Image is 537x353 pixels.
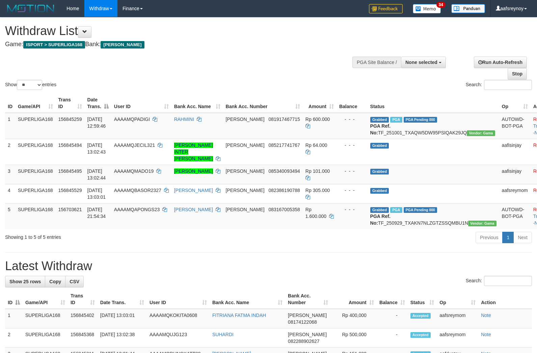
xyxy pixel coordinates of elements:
[377,290,408,309] th: Balance: activate to sort column ascending
[5,139,15,165] td: 2
[5,165,15,184] td: 3
[305,188,330,193] span: Rp 305.000
[331,290,377,309] th: Amount: activate to sort column ascending
[70,279,79,284] span: CSV
[337,94,368,113] th: Balance
[288,332,327,337] span: [PERSON_NAME]
[481,313,491,318] a: Note
[339,168,365,174] div: - - -
[268,117,300,122] span: Copy 081917467715 to clipboard
[484,276,532,286] input: Search:
[5,113,15,139] td: 1
[17,80,42,90] select: Showentries
[5,328,23,348] td: 2
[499,94,531,113] th: Op: activate to sort column ascending
[5,41,351,48] h4: Game: Bank:
[305,142,327,148] span: Rp 64.000
[5,3,56,13] img: MOTION_logo.png
[303,94,337,113] th: Amount: activate to sort column ascending
[45,276,65,287] a: Copy
[174,117,194,122] a: RAHMINI
[499,184,531,203] td: aafsreymom
[147,328,210,348] td: AAAAMQUJG123
[68,328,98,348] td: 156845368
[223,94,303,113] th: Bank Acc. Number: activate to sort column ascending
[5,24,351,38] h1: Withdraw List
[15,139,56,165] td: SUPERLIGA168
[114,207,160,212] span: AAAAMQAPONGS23
[390,207,402,213] span: Marked by aafchhiseyha
[370,117,389,123] span: Grabbed
[87,188,106,200] span: [DATE] 13:03:01
[268,142,300,148] span: Copy 085217741767 to clipboard
[331,309,377,328] td: Rp 400,000
[370,188,389,194] span: Grabbed
[339,116,365,123] div: - - -
[58,188,82,193] span: 156845529
[377,309,408,328] td: -
[401,57,446,68] button: None selected
[23,41,85,49] span: ISPORT > SUPERLIGA168
[268,168,300,174] span: Copy 085340093494 to clipboard
[508,68,527,79] a: Stop
[15,94,56,113] th: Game/API: activate to sort column ascending
[268,188,300,193] span: Copy 082386190788 to clipboard
[101,41,144,49] span: [PERSON_NAME]
[174,188,213,193] a: [PERSON_NAME]
[212,332,234,337] a: SUHARDI
[174,142,213,161] a: [PERSON_NAME] INTER [PERSON_NAME]
[437,290,478,309] th: Op: activate to sort column ascending
[437,309,478,328] td: aafsreymom
[111,94,171,113] th: User ID: activate to sort column ascending
[339,187,365,194] div: - - -
[87,142,106,155] span: [DATE] 13:02:43
[9,279,41,284] span: Show 25 rows
[87,168,106,181] span: [DATE] 13:02:44
[58,142,82,148] span: 156845494
[352,57,401,68] div: PGA Site Balance /
[467,130,495,136] span: Vendor URL: https://trx31.1velocity.biz
[405,60,437,65] span: None selected
[478,290,532,309] th: Action
[5,259,532,273] h1: Latest Withdraw
[58,168,82,174] span: 156845495
[68,290,98,309] th: Trans ID: activate to sort column ascending
[370,169,389,174] span: Grabbed
[5,94,15,113] th: ID
[499,113,531,139] td: AUTOWD-BOT-PGA
[502,232,514,243] a: 1
[56,94,85,113] th: Trans ID: activate to sort column ascending
[285,290,331,309] th: Bank Acc. Number: activate to sort column ascending
[368,94,499,113] th: Status
[451,4,485,13] img: panduan.png
[476,232,503,243] a: Previous
[288,313,327,318] span: [PERSON_NAME]
[339,142,365,149] div: - - -
[114,117,150,122] span: AAAAMQPADIGI
[226,168,265,174] span: [PERSON_NAME]
[437,328,478,348] td: aafsreymom
[87,117,106,129] span: [DATE] 12:59:46
[466,80,532,90] label: Search:
[413,4,441,13] img: Button%20Memo.svg
[410,313,431,319] span: Accepted
[5,231,219,240] div: Showing 1 to 5 of 5 entries
[369,4,403,13] img: Feedback.jpg
[305,207,326,219] span: Rp 1.600.000
[15,165,56,184] td: SUPERLIGA168
[85,94,111,113] th: Date Trans.: activate to sort column descending
[226,207,265,212] span: [PERSON_NAME]
[226,142,265,148] span: [PERSON_NAME]
[499,139,531,165] td: aafisinjay
[408,290,437,309] th: Status: activate to sort column ascending
[5,184,15,203] td: 4
[368,113,499,139] td: TF_251001_TXAQW5DW95PSIQAK29JQ
[98,290,147,309] th: Date Trans.: activate to sort column ascending
[305,117,330,122] span: Rp 600.000
[499,203,531,229] td: AUTOWD-BOT-PGA
[305,168,330,174] span: Rp 101.000
[114,188,161,193] span: AAAAMQBASOR2327
[114,142,155,148] span: AAAAMQJECIL321
[377,328,408,348] td: -
[5,276,45,287] a: Show 25 rows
